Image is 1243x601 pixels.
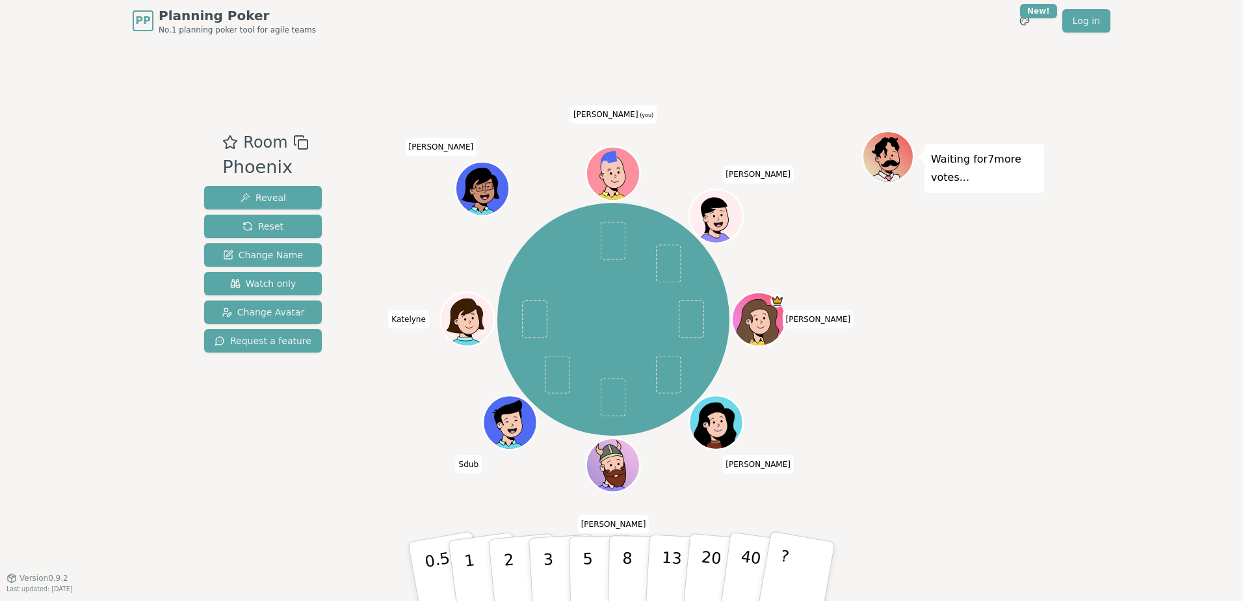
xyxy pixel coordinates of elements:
[242,220,283,233] span: Reset
[135,13,150,29] span: PP
[783,310,854,328] span: Click to change your name
[20,573,68,583] span: Version 0.9.2
[578,515,649,533] span: Click to change your name
[243,131,287,154] span: Room
[406,138,477,156] span: Click to change your name
[722,455,794,473] span: Click to change your name
[204,243,322,267] button: Change Name
[204,300,322,324] button: Change Avatar
[722,165,794,183] span: Click to change your name
[570,105,657,124] span: Click to change your name
[159,25,316,35] span: No.1 planning poker tool for agile teams
[771,294,785,308] span: Bailey B is the host
[222,306,305,319] span: Change Avatar
[223,248,303,261] span: Change Name
[7,585,73,593] span: Last updated: [DATE]
[222,154,308,181] div: Phoenix
[215,334,311,347] span: Request a feature
[1020,4,1057,18] div: New!
[456,455,482,473] span: Click to change your name
[159,7,316,25] span: Planning Poker
[204,215,322,238] button: Reset
[240,191,286,204] span: Reveal
[204,186,322,209] button: Reveal
[133,7,316,35] a: PPPlanning PokerNo.1 planning poker tool for agile teams
[1013,9,1036,33] button: New!
[204,272,322,295] button: Watch only
[204,329,322,353] button: Request a feature
[7,573,68,583] button: Version0.9.2
[638,113,654,118] span: (you)
[931,150,1038,187] p: Waiting for 7 more votes...
[388,310,429,328] span: Click to change your name
[222,131,238,154] button: Add as favourite
[230,277,296,290] span: Watch only
[1062,9,1110,33] a: Log in
[588,148,639,199] button: Click to change your avatar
